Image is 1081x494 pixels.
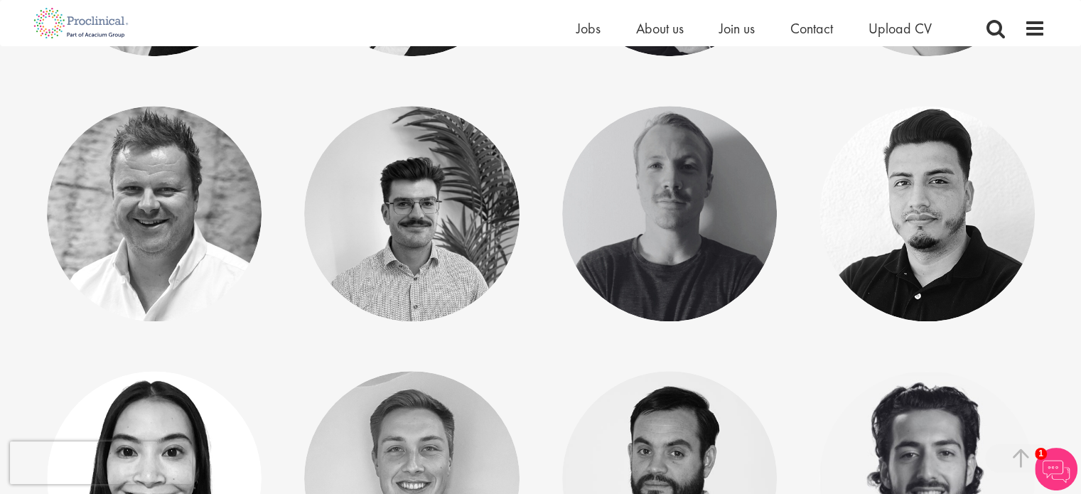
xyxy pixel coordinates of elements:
iframe: reCAPTCHA [10,441,192,484]
span: 1 [1035,448,1047,460]
a: About us [636,19,684,38]
a: Upload CV [868,19,932,38]
img: Chatbot [1035,448,1077,490]
a: Contact [790,19,833,38]
a: Join us [719,19,755,38]
a: Jobs [576,19,601,38]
